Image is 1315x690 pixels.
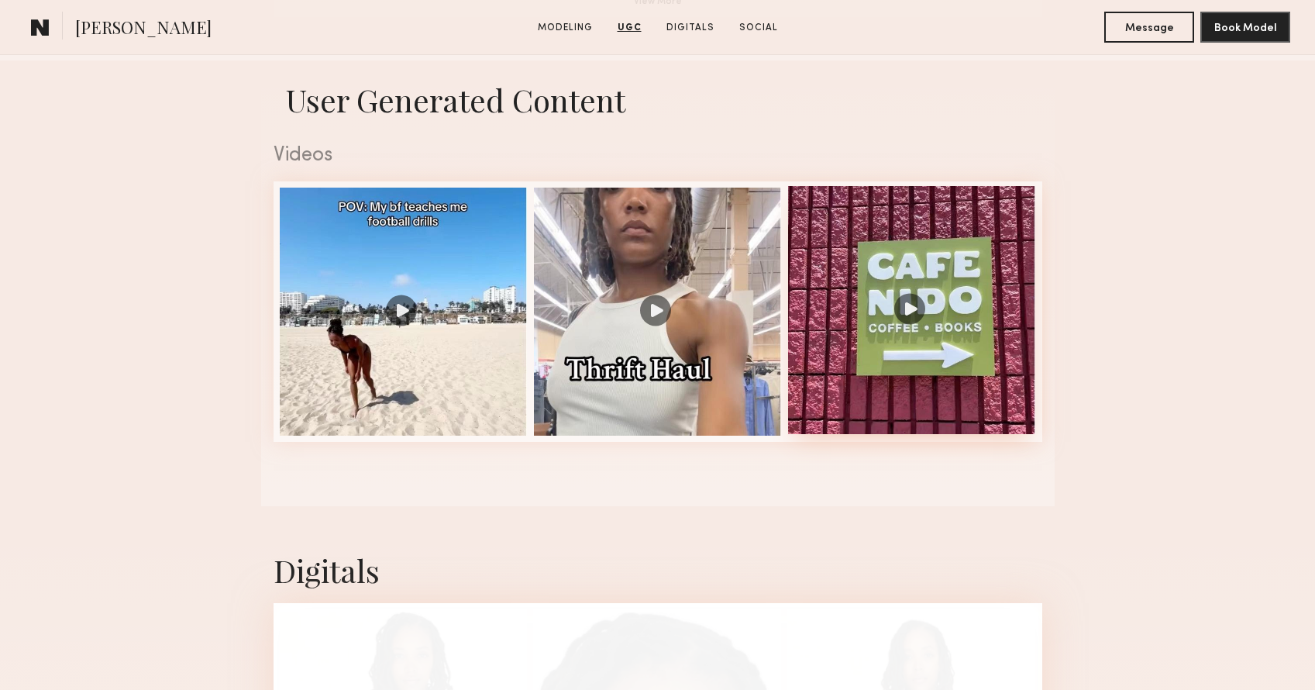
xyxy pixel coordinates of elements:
a: Modeling [532,21,599,35]
div: Videos [274,146,1042,166]
button: Message [1104,12,1194,43]
span: [PERSON_NAME] [75,16,212,43]
button: Book Model [1200,12,1290,43]
div: Digitals [274,550,1042,591]
h1: User Generated Content [261,79,1055,120]
a: Social [733,21,784,35]
a: UGC [611,21,648,35]
a: Book Model [1200,20,1290,33]
a: Digitals [660,21,721,35]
